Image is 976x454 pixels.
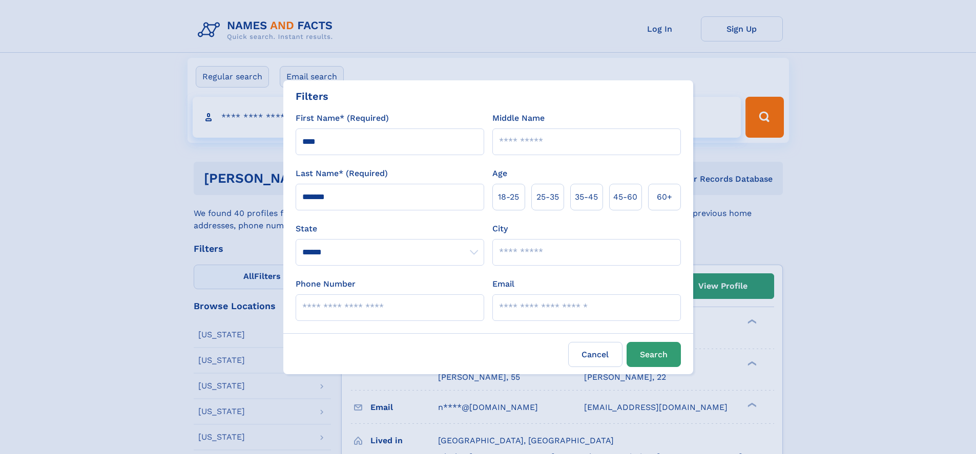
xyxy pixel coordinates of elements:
label: State [296,223,484,235]
label: Age [492,167,507,180]
label: Email [492,278,514,290]
label: Phone Number [296,278,356,290]
label: Middle Name [492,112,545,124]
label: Cancel [568,342,622,367]
label: City [492,223,508,235]
span: 25‑35 [536,191,559,203]
span: 35‑45 [575,191,598,203]
span: 18‑25 [498,191,519,203]
label: Last Name* (Required) [296,167,388,180]
span: 60+ [657,191,672,203]
button: Search [627,342,681,367]
div: Filters [296,89,328,104]
span: 45‑60 [613,191,637,203]
label: First Name* (Required) [296,112,389,124]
